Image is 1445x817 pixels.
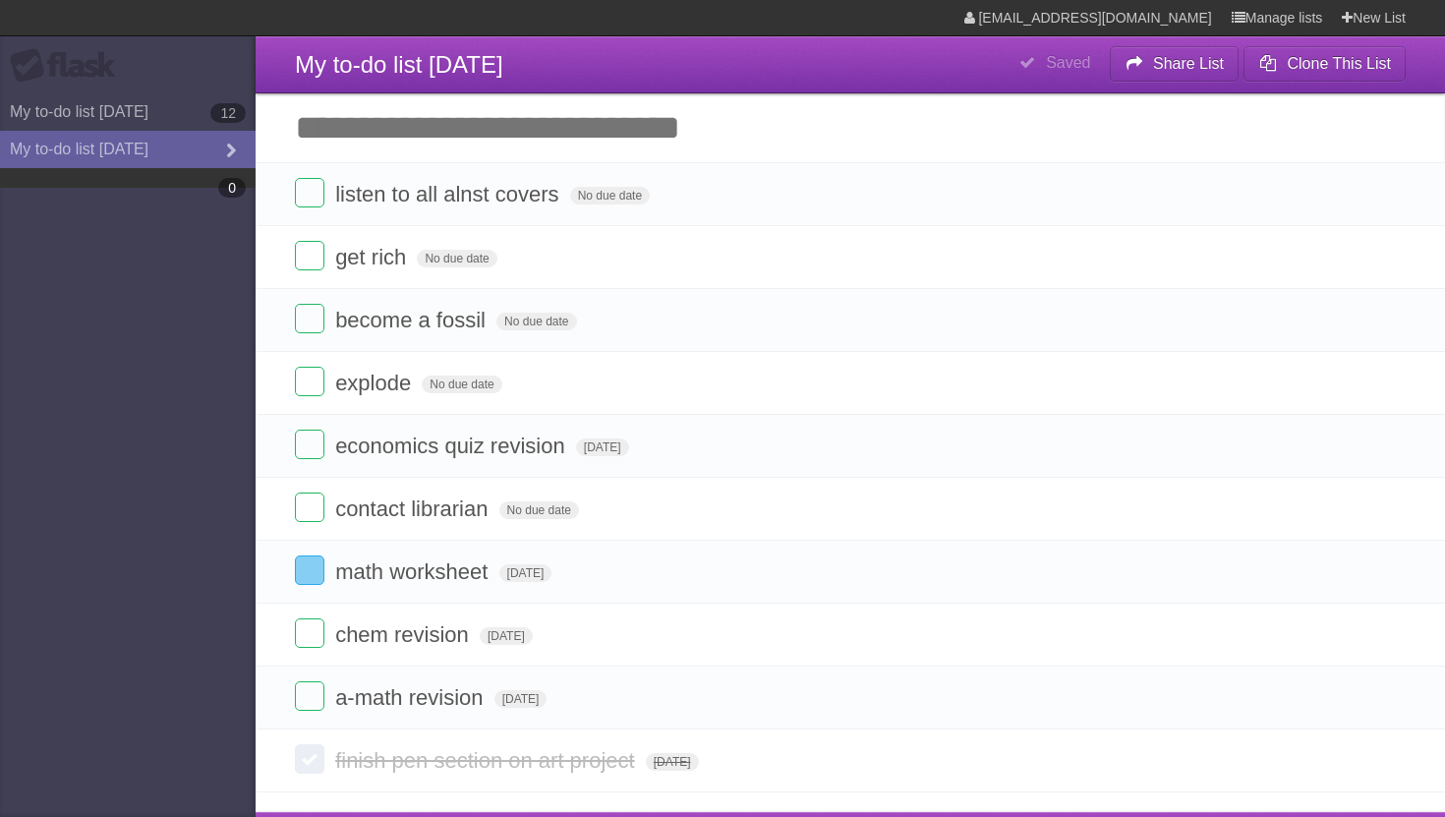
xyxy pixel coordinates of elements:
[10,48,128,84] div: Flask
[295,744,324,774] label: Done
[1243,46,1406,82] button: Clone This List
[335,308,491,332] span: become a fossil
[210,103,246,123] b: 12
[494,690,548,708] span: [DATE]
[496,313,576,330] span: No due date
[335,559,492,584] span: math worksheet
[422,376,501,393] span: No due date
[218,178,246,198] b: 0
[295,304,324,333] label: Done
[295,51,503,78] span: My to-do list [DATE]
[480,627,533,645] span: [DATE]
[295,241,324,270] label: Done
[576,438,629,456] span: [DATE]
[417,250,496,267] span: No due date
[1110,46,1240,82] button: Share List
[335,622,474,647] span: chem revision
[295,681,324,711] label: Done
[1287,55,1391,72] b: Clone This List
[1153,55,1224,72] b: Share List
[335,434,570,458] span: economics quiz revision
[1046,54,1090,71] b: Saved
[335,748,640,773] span: finish pen section on art project
[295,618,324,648] label: Done
[335,496,492,521] span: contact librarian
[295,493,324,522] label: Done
[646,753,699,771] span: [DATE]
[335,371,416,395] span: explode
[499,564,552,582] span: [DATE]
[295,178,324,207] label: Done
[335,685,488,710] span: a-math revision
[335,182,563,206] span: listen to all alnst covers
[499,501,579,519] span: No due date
[295,367,324,396] label: Done
[335,245,411,269] span: get rich
[570,187,650,204] span: No due date
[295,555,324,585] label: Done
[295,430,324,459] label: Done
